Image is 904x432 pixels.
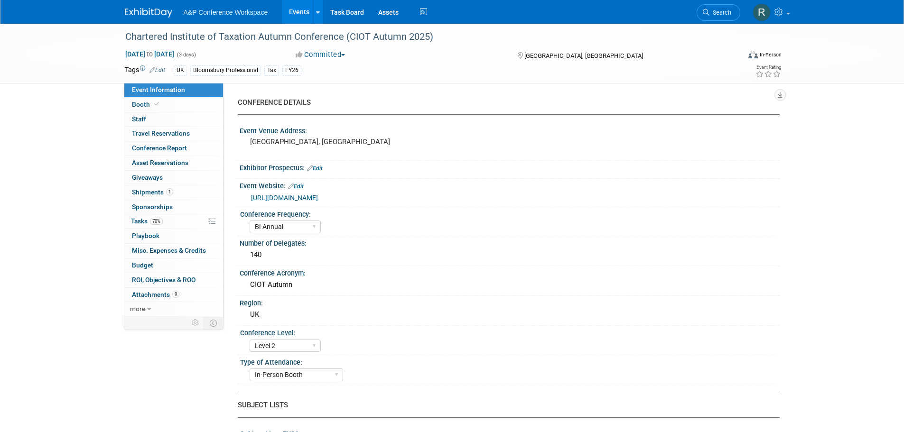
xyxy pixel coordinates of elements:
div: In-Person [759,51,782,58]
span: more [130,305,145,313]
span: 70% [150,218,163,225]
a: Event Information [124,83,223,97]
span: to [145,50,154,58]
span: Budget [132,261,153,269]
i: Booth reservation complete [154,101,159,107]
a: ROI, Objectives & ROO [124,273,223,287]
div: UK [247,307,773,322]
img: Rebecca Callow [753,3,771,21]
td: Tags [125,65,165,76]
span: [GEOGRAPHIC_DATA], [GEOGRAPHIC_DATA] [524,52,643,59]
a: Booth [124,98,223,112]
div: Event Format [684,49,782,64]
div: Tax [264,65,279,75]
td: Personalize Event Tab Strip [187,317,204,329]
a: Misc. Expenses & Credits [124,244,223,258]
div: Bloomsbury Professional [190,65,261,75]
a: Staff [124,112,223,127]
span: 9 [172,291,179,298]
a: Search [697,4,740,21]
a: Edit [307,165,323,172]
div: Number of Delegates: [240,236,780,248]
a: Edit [288,183,304,190]
div: CIOT Autumn [247,277,773,292]
img: ExhibitDay [125,8,172,18]
span: Misc. Expenses & Credits [132,247,206,254]
a: Giveaways [124,171,223,185]
div: Conference Level: [240,326,775,338]
span: Staff [132,115,146,123]
span: ROI, Objectives & ROO [132,276,196,284]
div: CONFERENCE DETAILS [238,98,773,108]
span: Event Information [132,86,185,93]
a: more [124,302,223,316]
a: Playbook [124,229,223,243]
span: (3 days) [176,52,196,58]
span: Giveaways [132,174,163,181]
div: Type of Attendance: [240,355,775,367]
a: [URL][DOMAIN_NAME] [251,194,318,202]
div: Event Rating [755,65,781,70]
a: Travel Reservations [124,127,223,141]
a: Asset Reservations [124,156,223,170]
a: Conference Report [124,141,223,156]
div: FY26 [282,65,301,75]
span: Search [709,9,731,16]
pre: [GEOGRAPHIC_DATA], [GEOGRAPHIC_DATA] [250,138,454,146]
span: Travel Reservations [132,129,190,137]
div: Chartered Institute of Taxation Autumn Conference (CIOT Autumn 2025) [122,28,726,46]
a: Tasks70% [124,214,223,229]
div: UK [174,65,187,75]
span: Conference Report [132,144,187,152]
span: [DATE] [DATE] [125,50,175,58]
span: Shipments [132,188,173,196]
span: Playbook [132,232,159,239]
div: Event Website: [240,179,780,191]
a: Attachments9 [124,288,223,302]
span: A&P Conference Workspace [184,9,268,16]
div: Conference Acronym: [240,266,780,278]
img: Format-Inperson.png [748,51,758,58]
a: Shipments1 [124,185,223,200]
td: Toggle Event Tabs [204,317,223,329]
a: Edit [149,67,165,74]
span: Booth [132,101,161,108]
span: 1 [166,188,173,195]
div: 140 [247,248,773,262]
span: Tasks [131,217,163,225]
div: SUBJECT LISTS [238,400,773,410]
div: Region: [240,296,780,308]
a: Budget [124,258,223,273]
div: Event Venue Address: [240,124,780,136]
button: Committed [292,50,349,60]
span: Sponsorships [132,203,173,211]
span: Asset Reservations [132,159,188,166]
div: Conference Frequency: [240,207,775,219]
span: Attachments [132,291,179,298]
a: Sponsorships [124,200,223,214]
div: Exhibitor Prospectus: [240,161,780,173]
